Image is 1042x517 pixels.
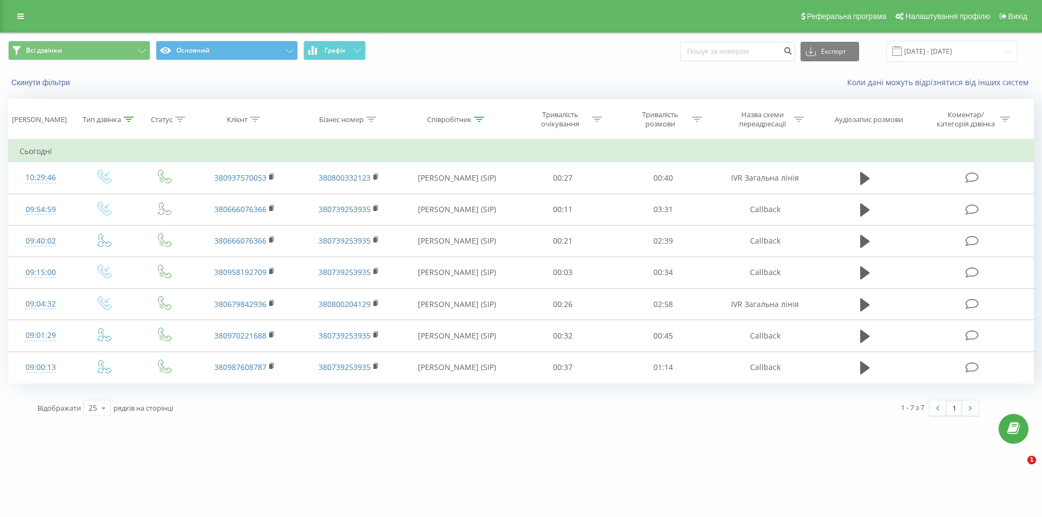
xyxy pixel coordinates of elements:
[20,231,62,252] div: 09:40:02
[946,400,962,416] a: 1
[325,47,346,54] span: Графік
[901,402,924,413] div: 1 - 7 з 7
[401,289,513,320] td: [PERSON_NAME] (SIP)
[37,403,81,413] span: Відображати
[847,77,1034,87] a: Коли дані можуть відрізнятися вiд інших систем
[12,115,67,124] div: [PERSON_NAME]
[713,225,817,257] td: Callback
[20,167,62,188] div: 10:29:46
[713,162,817,194] td: IVR Загальна лінія
[20,357,62,378] div: 09:00:13
[800,42,859,61] button: Експорт
[319,299,371,309] a: 380800204129
[227,115,247,124] div: Клієнт
[835,115,903,124] div: Аудіозапис розмови
[319,362,371,372] a: 380739253935
[401,162,513,194] td: [PERSON_NAME] (SIP)
[20,262,62,283] div: 09:15:00
[807,12,887,21] span: Реферальна програма
[1027,456,1036,464] span: 1
[214,330,266,341] a: 380970221688
[1005,456,1031,482] iframe: Intercom live chat
[513,289,613,320] td: 00:26
[613,352,713,383] td: 01:14
[513,320,613,352] td: 00:32
[427,115,472,124] div: Співробітник
[401,320,513,352] td: [PERSON_NAME] (SIP)
[8,78,75,87] button: Скинути фільтри
[26,46,62,55] span: Всі дзвінки
[905,12,990,21] span: Налаштування профілю
[713,257,817,288] td: Callback
[151,115,173,124] div: Статус
[214,267,266,277] a: 380958192709
[214,204,266,214] a: 380666076366
[513,352,613,383] td: 00:37
[214,362,266,372] a: 380987608787
[319,267,371,277] a: 380739253935
[113,403,173,413] span: рядків на сторінці
[88,403,97,413] div: 25
[713,320,817,352] td: Callback
[513,257,613,288] td: 00:03
[82,115,121,124] div: Тип дзвінка
[20,325,62,346] div: 09:01:29
[613,225,713,257] td: 02:39
[713,352,817,383] td: Callback
[319,173,371,183] a: 380800332123
[733,110,791,129] div: Назва схеми переадресації
[214,173,266,183] a: 380937570053
[1008,12,1027,21] span: Вихід
[613,194,713,225] td: 03:31
[319,204,371,214] a: 380739253935
[214,235,266,246] a: 380666076366
[513,225,613,257] td: 00:21
[401,194,513,225] td: [PERSON_NAME] (SIP)
[9,141,1034,162] td: Сьогодні
[401,257,513,288] td: [PERSON_NAME] (SIP)
[613,162,713,194] td: 00:40
[531,110,589,129] div: Тривалість очікування
[8,41,150,60] button: Всі дзвінки
[319,330,371,341] a: 380739253935
[214,299,266,309] a: 380679842936
[319,235,371,246] a: 380739253935
[319,115,364,124] div: Бізнес номер
[713,289,817,320] td: IVR Загальна лінія
[934,110,997,129] div: Коментар/категорія дзвінка
[631,110,689,129] div: Тривалість розмови
[613,257,713,288] td: 00:34
[513,162,613,194] td: 00:27
[401,352,513,383] td: [PERSON_NAME] (SIP)
[713,194,817,225] td: Callback
[156,41,298,60] button: Основний
[20,293,62,315] div: 09:04:32
[401,225,513,257] td: [PERSON_NAME] (SIP)
[613,320,713,352] td: 00:45
[680,42,795,61] input: Пошук за номером
[20,199,62,220] div: 09:54:59
[513,194,613,225] td: 00:11
[303,41,366,60] button: Графік
[613,289,713,320] td: 02:58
